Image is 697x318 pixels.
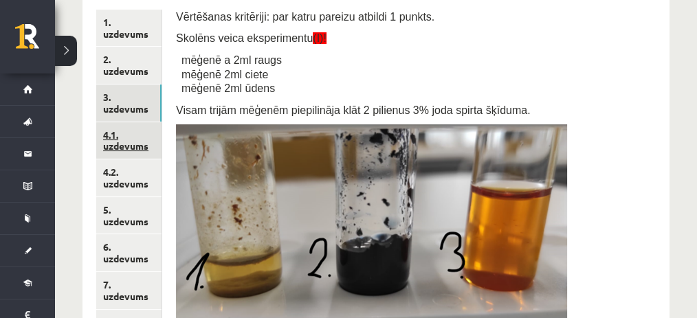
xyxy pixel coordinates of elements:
[96,197,162,234] a: 5. uzdevums
[96,122,162,159] a: 4.1. uzdevums
[15,24,55,58] a: Rīgas 1. Tālmācības vidusskola
[181,69,268,80] span: mēģenē 2ml ciete
[96,159,162,196] a: 4.2. uzdevums
[176,11,434,23] span: Vērtēšanas kritēriji: par katru pareizu atbildi 1 punkts.
[96,84,162,122] a: 3. uzdevums
[96,272,162,309] a: 7. uzdevums
[176,32,327,44] span: Skolēns veica eksperimentu
[313,32,327,44] span: (I)!
[181,82,275,94] span: mēģenē 2ml ūdens
[96,234,162,271] a: 6. uzdevums
[176,104,531,116] span: Visam trijām mēģenēm piepilināja klāt 2 pilienus 3% joda spirta šķīduma.
[181,54,282,66] span: mēģenē a 2ml raugs
[96,10,162,47] a: 1. uzdevums
[96,47,162,84] a: 2. uzdevums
